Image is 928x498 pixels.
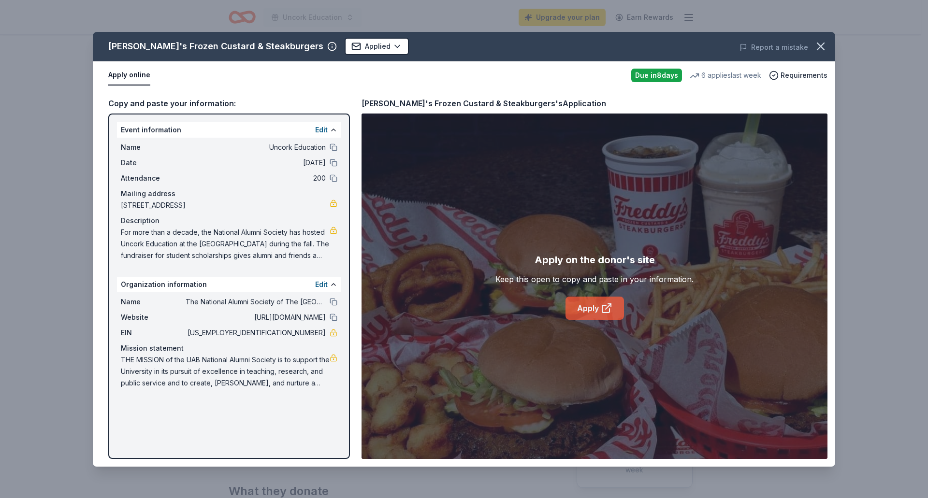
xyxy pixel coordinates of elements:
span: Name [121,142,186,153]
div: Mailing address [121,188,337,199]
button: Applied [345,38,409,55]
span: Applied [365,41,391,52]
span: Date [121,157,186,169]
span: Website [121,312,186,323]
span: For more than a decade, the National Alumni Society has hosted Uncork Education at the [GEOGRAPHI... [121,227,330,261]
a: Apply [565,297,624,320]
button: Report a mistake [739,42,808,53]
div: Copy and paste your information: [108,97,350,110]
span: EIN [121,327,186,339]
span: [US_EMPLOYER_IDENTIFICATION_NUMBER] [186,327,326,339]
span: 200 [186,172,326,184]
span: [URL][DOMAIN_NAME] [186,312,326,323]
div: Apply on the donor's site [535,252,655,268]
div: 6 applies last week [690,70,761,81]
span: THE MISSION of the UAB National Alumni Society is to support the University in its pursuit of exc... [121,354,330,389]
span: Attendance [121,172,186,184]
div: Description [121,215,337,227]
span: Uncork Education [186,142,326,153]
div: Mission statement [121,342,337,354]
div: Organization information [117,277,341,292]
span: The National Alumni Society of The [GEOGRAPHIC_DATA][US_STATE] at [GEOGRAPHIC_DATA] [186,296,326,308]
button: Edit [315,124,328,136]
div: [PERSON_NAME]'s Frozen Custard & Steakburgers's Application [362,97,606,110]
div: Due in 8 days [631,69,682,82]
span: [STREET_ADDRESS] [121,199,330,211]
button: Edit [315,279,328,290]
button: Apply online [108,65,150,85]
div: [PERSON_NAME]'s Frozen Custard & Steakburgers [108,39,323,54]
div: Event information [117,122,341,138]
span: [DATE] [186,157,326,169]
div: Keep this open to copy and paste in your information. [495,273,694,285]
button: Requirements [769,70,827,81]
span: Name [121,296,186,308]
span: Requirements [781,70,827,81]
